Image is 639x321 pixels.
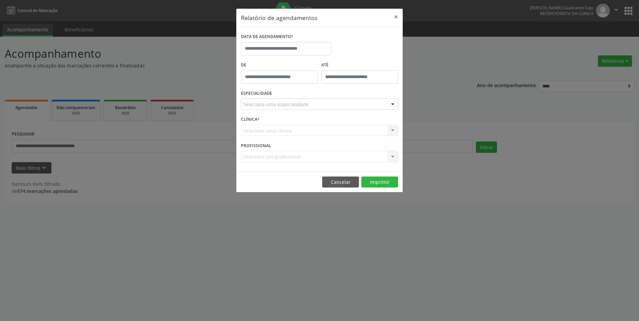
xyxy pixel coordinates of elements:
[389,9,403,25] button: Close
[241,32,293,42] label: DATA DE AGENDAMENTO
[361,177,398,188] button: Imprimir
[322,177,359,188] button: Cancelar
[241,88,272,99] label: ESPECIALIDADE
[241,13,317,22] h5: Relatório de agendamentos
[241,140,271,151] label: PROFISSIONAL
[241,60,318,70] label: De
[321,60,398,70] label: ATÉ
[241,114,260,125] label: CLÍNICA
[243,101,308,108] span: Seleciona uma especialidade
